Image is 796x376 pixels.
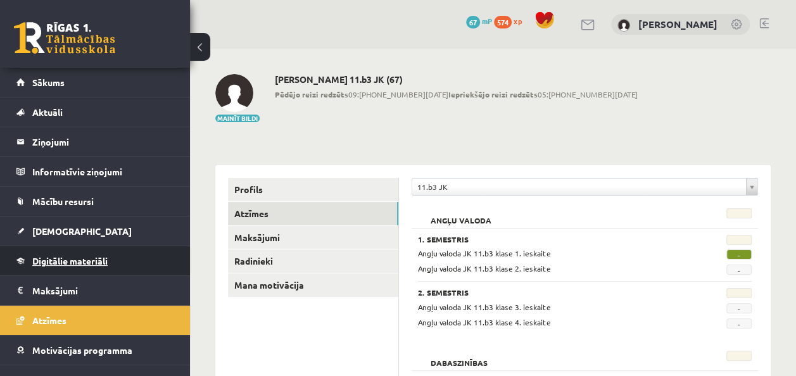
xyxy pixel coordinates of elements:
[16,68,174,97] a: Sākums
[418,248,551,258] span: Angļu valoda JK 11.b3 klase 1. ieskaite
[726,265,752,275] span: -
[32,77,65,88] span: Sākums
[32,276,174,305] legend: Maksājumi
[275,74,638,85] h2: [PERSON_NAME] 11.b3 JK (67)
[418,351,500,363] h2: Dabaszinības
[32,225,132,237] span: [DEMOGRAPHIC_DATA]
[32,196,94,207] span: Mācību resursi
[228,178,398,201] a: Profils
[418,208,504,221] h2: Angļu valoda
[726,249,752,260] span: -
[417,179,741,195] span: 11.b3 JK
[448,89,538,99] b: Iepriekšējo reizi redzēts
[494,16,512,28] span: 574
[32,106,63,118] span: Aktuāli
[16,127,174,156] a: Ziņojumi
[16,187,174,216] a: Mācību resursi
[16,276,174,305] a: Maksājumi
[617,19,630,32] img: Irēna Staģe
[466,16,492,26] a: 67 mP
[215,74,253,112] img: Irēna Staģe
[466,16,480,28] span: 67
[16,157,174,186] a: Informatīvie ziņojumi
[16,97,174,127] a: Aktuāli
[228,249,398,273] a: Radinieki
[16,335,174,365] a: Motivācijas programma
[32,344,132,356] span: Motivācijas programma
[32,157,174,186] legend: Informatīvie ziņojumi
[215,115,260,122] button: Mainīt bildi
[14,22,115,54] a: Rīgas 1. Tālmācības vidusskola
[514,16,522,26] span: xp
[726,318,752,329] span: -
[418,288,693,297] h3: 2. Semestris
[228,202,398,225] a: Atzīmes
[412,179,757,195] a: 11.b3 JK
[418,302,551,312] span: Angļu valoda JK 11.b3 klase 3. ieskaite
[16,306,174,335] a: Atzīmes
[418,235,693,244] h3: 1. Semestris
[494,16,528,26] a: 574 xp
[482,16,492,26] span: mP
[275,89,348,99] b: Pēdējo reizi redzēts
[228,226,398,249] a: Maksājumi
[228,273,398,297] a: Mana motivācija
[16,216,174,246] a: [DEMOGRAPHIC_DATA]
[275,89,638,100] span: 09:[PHONE_NUMBER][DATE] 05:[PHONE_NUMBER][DATE]
[726,303,752,313] span: -
[418,317,551,327] span: Angļu valoda JK 11.b3 klase 4. ieskaite
[638,18,717,30] a: [PERSON_NAME]
[418,263,551,273] span: Angļu valoda JK 11.b3 klase 2. ieskaite
[32,315,66,326] span: Atzīmes
[32,127,174,156] legend: Ziņojumi
[32,255,108,266] span: Digitālie materiāli
[16,246,174,275] a: Digitālie materiāli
